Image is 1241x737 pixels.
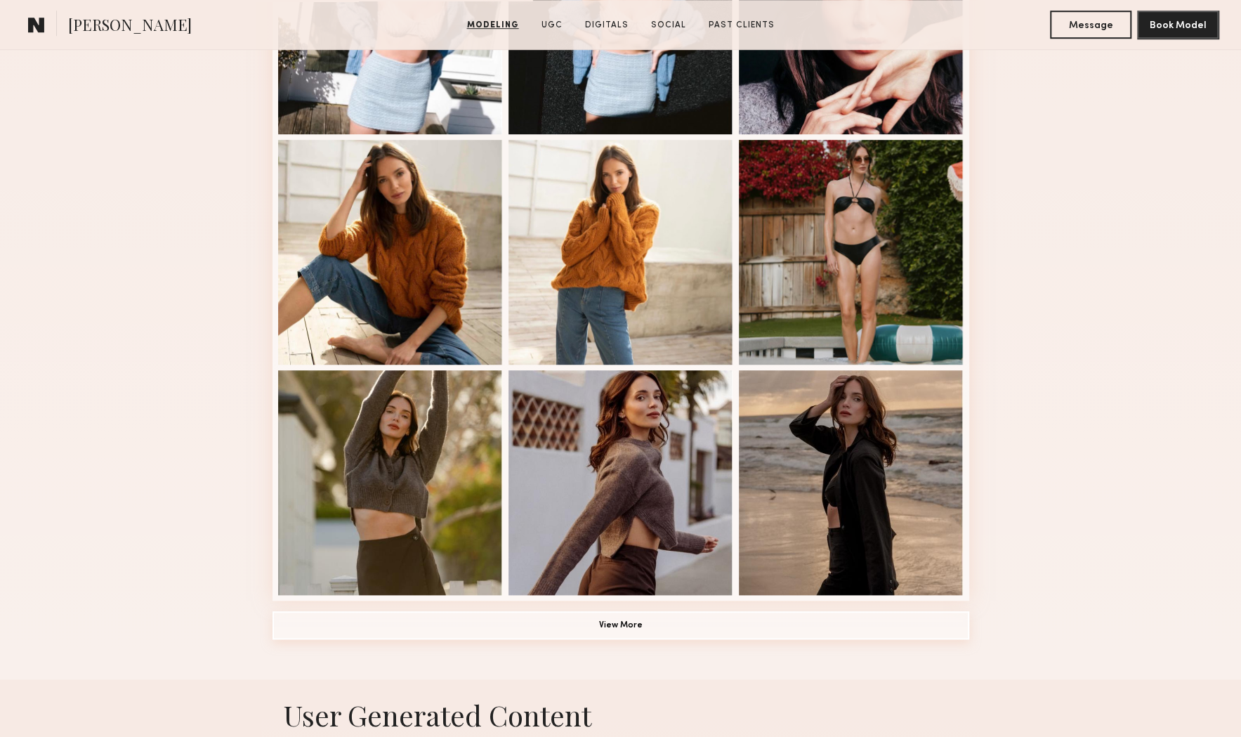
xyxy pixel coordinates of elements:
span: [PERSON_NAME] [68,14,192,39]
button: Message [1050,11,1131,39]
h1: User Generated Content [261,696,980,733]
button: View More [273,611,969,639]
a: Book Model [1137,18,1219,30]
a: Past Clients [703,19,780,32]
a: UGC [536,19,568,32]
a: Digitals [579,19,634,32]
button: Book Model [1137,11,1219,39]
a: Social [645,19,692,32]
a: Modeling [461,19,525,32]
